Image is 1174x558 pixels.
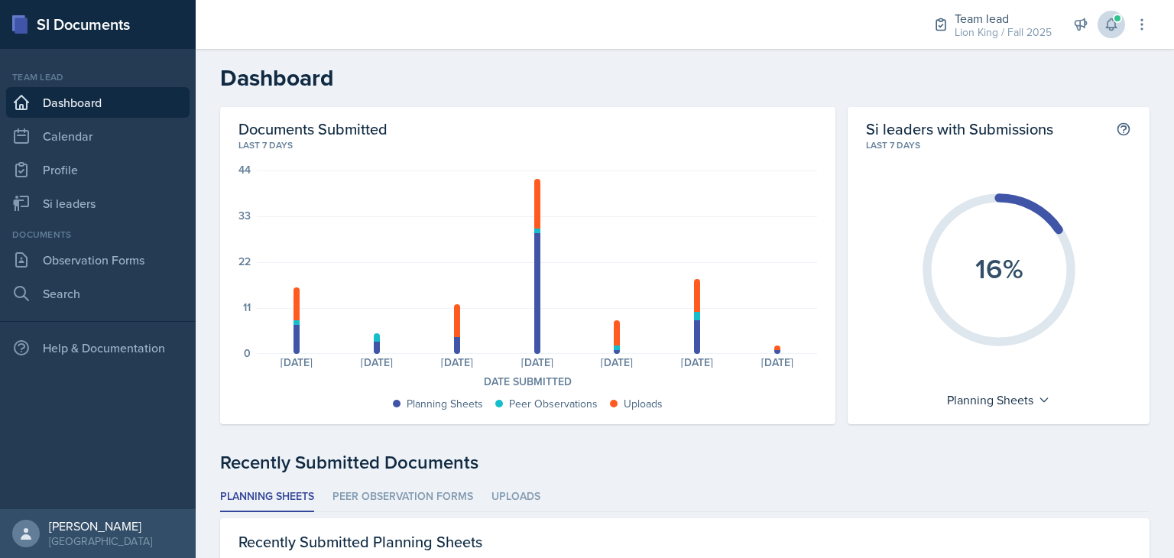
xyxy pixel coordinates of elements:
[509,396,598,412] div: Peer Observations
[6,228,190,242] div: Documents
[939,388,1058,412] div: Planning Sheets
[6,121,190,151] a: Calendar
[238,164,251,175] div: 44
[955,24,1052,41] div: Lion King / Fall 2025
[407,396,483,412] div: Planning Sheets
[6,87,190,118] a: Dashboard
[738,357,818,368] div: [DATE]
[238,138,817,152] div: Last 7 days
[657,357,738,368] div: [DATE]
[6,70,190,84] div: Team lead
[497,357,577,368] div: [DATE]
[866,119,1053,138] h2: Si leaders with Submissions
[238,119,817,138] h2: Documents Submitted
[417,357,498,368] div: [DATE]
[244,348,251,358] div: 0
[238,256,251,267] div: 22
[6,333,190,363] div: Help & Documentation
[243,302,251,313] div: 11
[337,357,417,368] div: [DATE]
[220,482,314,512] li: Planning Sheets
[257,357,337,368] div: [DATE]
[6,154,190,185] a: Profile
[220,449,1150,476] div: Recently Submitted Documents
[624,396,663,412] div: Uploads
[491,482,540,512] li: Uploads
[238,210,251,221] div: 33
[577,357,657,368] div: [DATE]
[49,518,152,534] div: [PERSON_NAME]
[6,245,190,275] a: Observation Forms
[220,64,1150,92] h2: Dashboard
[975,248,1023,288] text: 16%
[332,482,473,512] li: Peer Observation Forms
[6,188,190,219] a: Si leaders
[6,278,190,309] a: Search
[955,9,1052,28] div: Team lead
[866,138,1131,152] div: Last 7 days
[49,534,152,549] div: [GEOGRAPHIC_DATA]
[238,374,817,390] div: Date Submitted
